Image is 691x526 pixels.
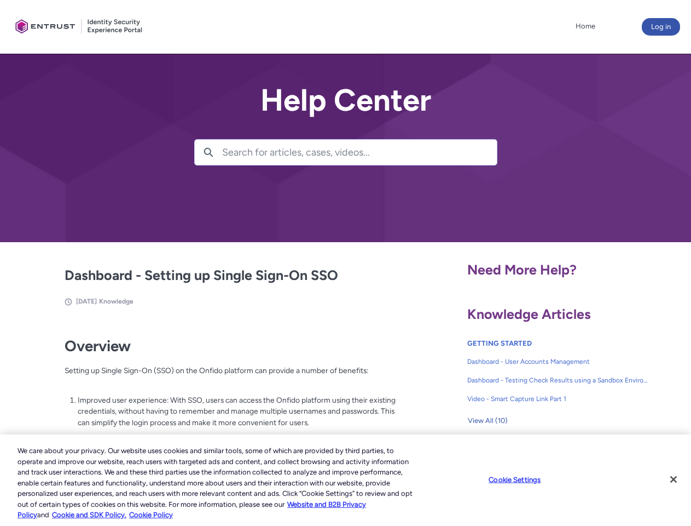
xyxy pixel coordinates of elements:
[467,339,532,347] a: GETTING STARTED
[99,296,133,306] li: Knowledge
[467,412,508,430] button: View All (10)
[467,375,649,385] span: Dashboard - Testing Check Results using a Sandbox Environment
[222,140,497,165] input: Search for articles, cases, videos...
[195,140,222,165] button: Search
[467,306,591,322] span: Knowledge Articles
[129,511,173,519] a: Cookie Policy
[467,352,649,371] a: Dashboard - User Accounts Management
[467,390,649,408] a: Video - Smart Capture Link Part 1
[65,365,396,387] p: Setting up Single Sign-On (SSO) on the Onfido platform can provide a number of benefits:
[642,18,680,36] button: Log in
[467,261,577,278] span: Need More Help?
[78,395,396,428] p: Improved user experience: With SSO, users can access the Onfido platform using their existing cre...
[661,467,686,491] button: Close
[18,445,415,521] div: We care about your privacy. Our website uses cookies and similar tools, some of which are provide...
[467,357,649,367] span: Dashboard - User Accounts Management
[573,18,598,35] a: Home
[480,468,549,490] button: Cookie Settings
[194,83,497,117] h2: Help Center
[52,511,126,519] a: Cookie and SDK Policy.
[467,394,649,404] span: Video - Smart Capture Link Part 1
[468,413,508,429] span: View All (10)
[65,265,396,286] h2: Dashboard - Setting up Single Sign-On SSO
[467,371,649,390] a: Dashboard - Testing Check Results using a Sandbox Environment
[65,337,131,355] strong: Overview
[76,298,97,305] span: [DATE]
